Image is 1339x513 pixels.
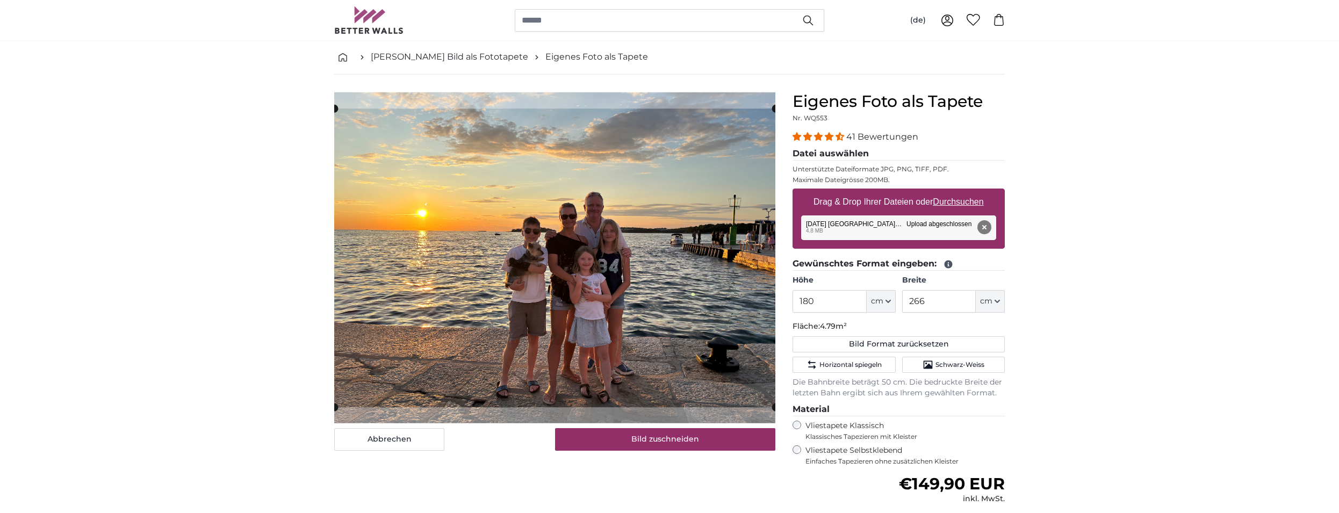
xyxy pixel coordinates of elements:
[902,357,1005,373] button: Schwarz-Weiss
[805,432,996,441] span: Klassisches Tapezieren mit Kleister
[902,11,934,30] button: (de)
[793,147,1005,161] legend: Datei auswählen
[819,360,882,369] span: Horizontal spiegeln
[980,296,992,307] span: cm
[793,357,895,373] button: Horizontal spiegeln
[334,428,444,451] button: Abbrechen
[867,290,896,313] button: cm
[805,421,996,441] label: Vliestapete Klassisch
[899,474,1005,494] span: €149,90 EUR
[902,275,1005,286] label: Breite
[935,360,984,369] span: Schwarz-Weiss
[334,6,404,34] img: Betterwalls
[809,191,988,213] label: Drag & Drop Ihrer Dateien oder
[793,321,1005,332] p: Fläche:
[820,321,847,331] span: 4.79m²
[555,428,776,451] button: Bild zuschneiden
[793,377,1005,399] p: Die Bahnbreite beträgt 50 cm. Die bedruckte Breite der letzten Bahn ergibt sich aus Ihrem gewählt...
[976,290,1005,313] button: cm
[545,50,648,63] a: Eigenes Foto als Tapete
[793,403,1005,416] legend: Material
[793,257,1005,271] legend: Gewünschtes Format eingeben:
[793,336,1005,352] button: Bild Format zurücksetzen
[793,176,1005,184] p: Maximale Dateigrösse 200MB.
[793,114,827,122] span: Nr. WQ553
[871,296,883,307] span: cm
[334,40,1005,75] nav: breadcrumbs
[793,165,1005,174] p: Unterstützte Dateiformate JPG, PNG, TIFF, PDF.
[805,457,1005,466] span: Einfaches Tapezieren ohne zusätzlichen Kleister
[933,197,984,206] u: Durchsuchen
[371,50,528,63] a: [PERSON_NAME] Bild als Fototapete
[805,445,1005,466] label: Vliestapete Selbstklebend
[793,132,846,142] span: 4.39 stars
[846,132,918,142] span: 41 Bewertungen
[793,92,1005,111] h1: Eigenes Foto als Tapete
[899,494,1005,504] div: inkl. MwSt.
[793,275,895,286] label: Höhe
